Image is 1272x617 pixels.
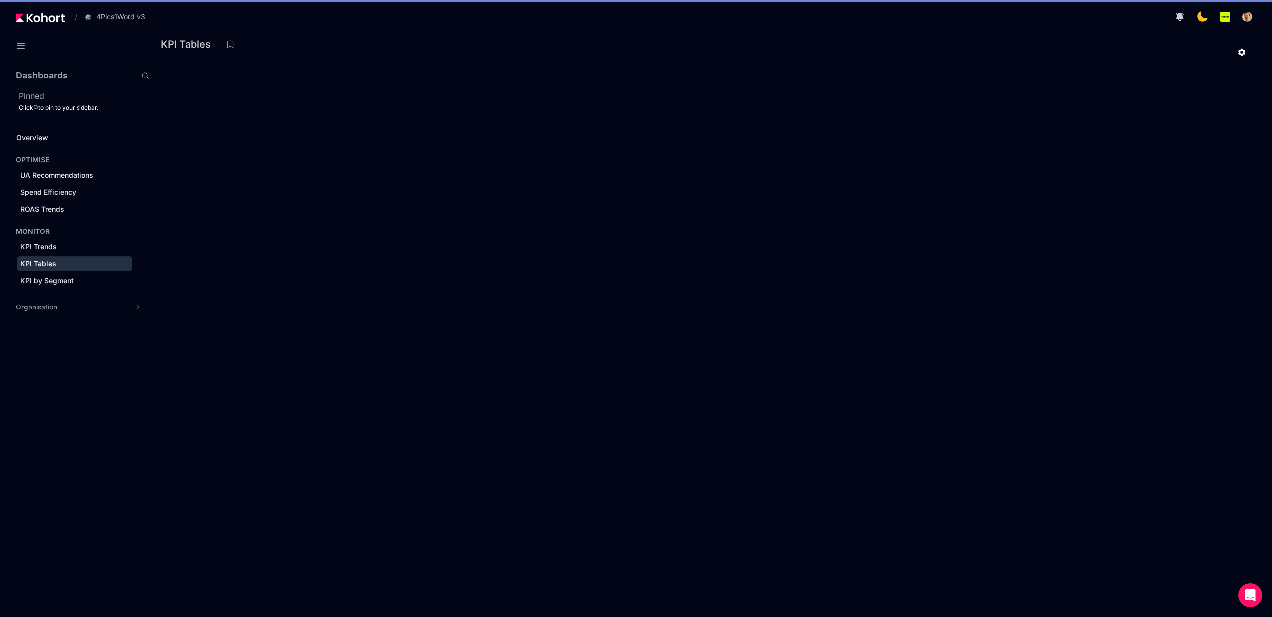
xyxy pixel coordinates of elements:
h3: KPI Tables [161,39,217,49]
a: KPI Trends [17,239,132,254]
a: KPI Tables [17,256,132,271]
span: Organisation [16,302,57,312]
span: / [67,12,77,22]
div: Open Intercom Messenger [1238,583,1262,607]
button: 4Pics1Word v3 [79,8,156,25]
span: KPI by Segment [20,276,74,285]
div: Click to pin to your sidebar. [19,104,149,112]
span: Spend Efficiency [20,188,76,196]
span: KPI Tables [20,259,56,268]
a: Overview [13,130,132,145]
span: KPI Trends [20,242,57,251]
h2: Pinned [19,90,149,102]
h4: OPTIMISE [16,155,49,165]
span: UA Recommendations [20,171,93,179]
span: ROAS Trends [20,205,64,213]
h4: MONITOR [16,227,50,236]
a: Spend Efficiency [17,185,132,200]
span: 4Pics1Word v3 [96,12,145,22]
a: UA Recommendations [17,168,132,183]
a: ROAS Trends [17,202,132,217]
h2: Dashboards [16,71,68,80]
img: logo_Lotum_Logo_20240521114851236074.png [1220,12,1230,22]
a: KPI by Segment [17,273,132,288]
span: Overview [16,133,48,142]
img: Kohort logo [16,13,65,22]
